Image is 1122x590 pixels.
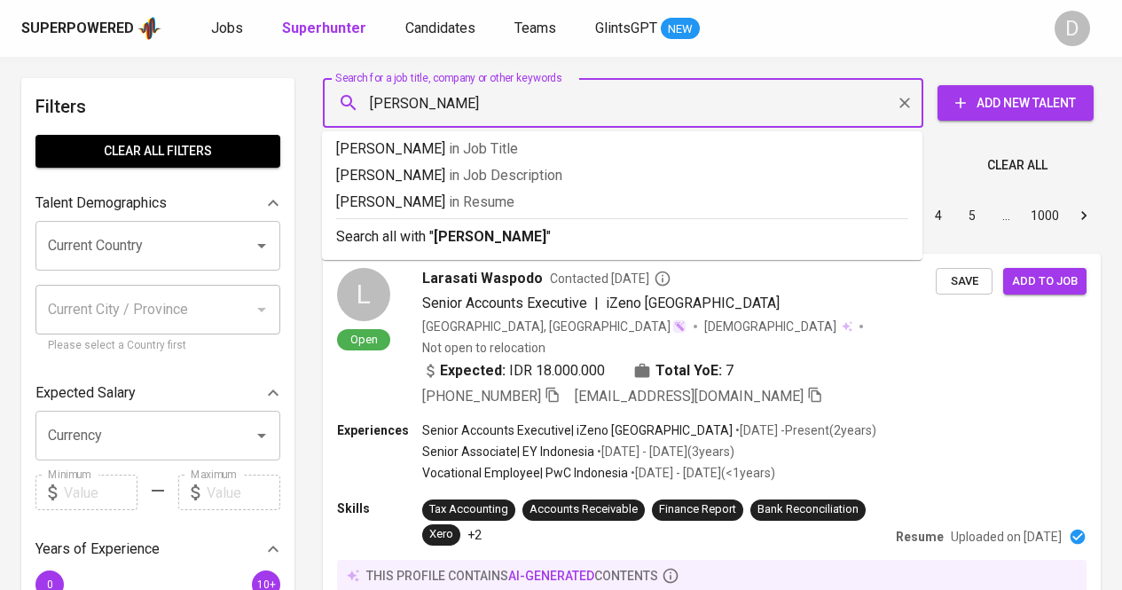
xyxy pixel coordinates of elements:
span: [EMAIL_ADDRESS][DOMAIN_NAME] [575,388,804,405]
span: Teams [514,20,556,36]
p: Skills [337,500,422,517]
div: D [1055,11,1090,46]
span: Candidates [405,20,475,36]
a: GlintsGPT NEW [595,18,700,40]
button: Open [249,233,274,258]
a: Candidates [405,18,479,40]
a: Superpoweredapp logo [21,15,161,42]
div: Finance Report [659,501,736,518]
a: Jobs [211,18,247,40]
p: Uploaded on [DATE] [951,528,1062,546]
p: Talent Demographics [35,193,167,214]
button: Clear [892,90,917,115]
p: • [DATE] - Present ( 2 years ) [733,421,876,439]
button: Go to page 4 [924,201,953,230]
img: magic_wand.svg [672,319,687,334]
span: Save [945,271,984,292]
div: Years of Experience [35,531,280,567]
span: Larasati Waspodo [422,268,543,289]
span: in Job Title [449,140,518,157]
span: GlintsGPT [595,20,657,36]
button: Open [249,423,274,448]
button: Add New Talent [938,85,1094,121]
span: Contacted [DATE] [550,270,671,287]
div: Accounts Receivable [530,501,638,518]
p: Not open to relocation [422,339,545,357]
a: Superhunter [282,18,370,40]
span: AI-generated [508,569,594,583]
button: Save [936,268,993,295]
p: Please select a Country first [48,337,268,355]
span: Clear All [987,154,1047,177]
input: Value [64,475,137,510]
button: Add to job [1003,268,1087,295]
p: • [DATE] - [DATE] ( 3 years ) [594,443,734,460]
p: Years of Experience [35,539,160,560]
svg: By Batam recruiter [654,270,671,287]
input: Value [207,475,280,510]
span: Add New Talent [952,92,1079,114]
h6: Filters [35,92,280,121]
span: Clear All filters [50,140,266,162]
img: app logo [137,15,161,42]
p: [PERSON_NAME] [336,138,908,160]
b: Total YoE: [655,360,722,382]
span: Open [343,332,385,347]
b: [PERSON_NAME] [434,228,546,245]
div: Tax Accounting [429,501,508,518]
nav: pagination navigation [787,201,1101,230]
span: iZeno [GEOGRAPHIC_DATA] [606,295,780,311]
span: in Resume [449,193,514,210]
span: Add to job [1012,271,1078,292]
button: Clear All filters [35,135,280,168]
div: IDR 18.000.000 [422,360,605,382]
p: [PERSON_NAME] [336,165,908,186]
p: +2 [467,526,482,544]
p: • [DATE] - [DATE] ( <1 years ) [628,464,775,482]
p: Senior Accounts Executive | iZeno [GEOGRAPHIC_DATA] [422,421,733,439]
div: Talent Demographics [35,185,280,221]
div: … [992,207,1020,224]
button: Clear All [980,149,1055,182]
button: Go to page 5 [958,201,986,230]
a: Teams [514,18,560,40]
p: Resume [896,528,944,546]
span: Senior Accounts Executive [422,295,587,311]
p: [PERSON_NAME] [336,192,908,213]
div: [GEOGRAPHIC_DATA], [GEOGRAPHIC_DATA] [422,318,687,335]
b: Expected: [440,360,506,382]
div: Xero [429,526,453,543]
span: in Job Description [449,167,562,184]
span: Jobs [211,20,243,36]
p: this profile contains contents [366,567,658,585]
span: NEW [661,20,700,38]
p: Expected Salary [35,382,136,404]
span: [DEMOGRAPHIC_DATA] [704,318,839,335]
div: Bank Reconciliation [757,501,859,518]
p: Senior Associate | EY Indonesia [422,443,594,460]
b: Superhunter [282,20,366,36]
span: [PHONE_NUMBER] [422,388,541,405]
p: Search all with " " [336,226,908,248]
p: Vocational Employee | PwC Indonesia [422,464,628,482]
div: Superpowered [21,19,134,39]
button: Go to page 1000 [1025,201,1064,230]
span: 7 [726,360,734,382]
div: L [337,268,390,321]
button: Go to next page [1070,201,1098,230]
p: Experiences [337,421,422,439]
span: | [594,293,599,314]
div: Expected Salary [35,375,280,411]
